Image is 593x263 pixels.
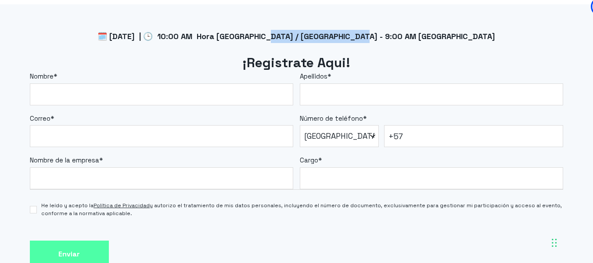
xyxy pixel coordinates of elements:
[300,156,318,164] span: Cargo
[30,72,54,80] span: Nombre
[300,72,327,80] span: Apellidos
[300,114,363,122] span: Número de teléfono
[435,151,593,263] iframe: Chat Widget
[41,202,563,217] span: He leído y acepto la y autorizo el tratamiento de mis datos personales, incluyendo el número de d...
[30,156,99,164] span: Nombre de la empresa
[30,206,37,213] input: He leído y acepto laPolítica de Privacidady autorizo el tratamiento de mis datos personales, incl...
[552,230,557,256] div: Arrastrar
[30,54,564,72] h2: ¡Registrate Aqui!
[93,202,150,209] a: Política de Privacidad
[97,31,495,41] span: 🗓️ [DATE] | 🕒 10:00 AM Hora [GEOGRAPHIC_DATA] / [GEOGRAPHIC_DATA] - 9:00 AM [GEOGRAPHIC_DATA]
[435,151,593,263] div: Widget de chat
[30,114,50,122] span: Correo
